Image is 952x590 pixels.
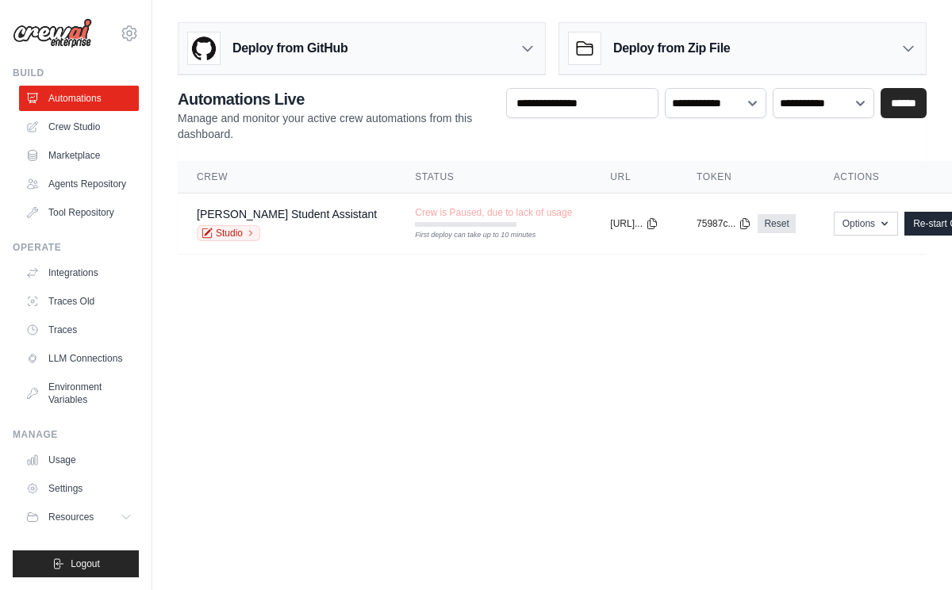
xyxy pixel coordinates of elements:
th: URL [591,161,678,193]
div: Manage [13,428,139,441]
a: Reset [758,214,795,233]
div: Build [13,67,139,79]
div: Operate [13,241,139,254]
button: 75987c... [697,217,751,230]
a: Traces Old [19,289,139,314]
button: Resources [19,504,139,530]
button: Logout [13,550,139,577]
div: First deploy can take up to 10 minutes [415,230,516,241]
a: Studio [197,225,260,241]
p: Manage and monitor your active crew automations from this dashboard. [178,110,493,142]
img: Logo [13,18,92,48]
a: Traces [19,317,139,343]
a: Settings [19,476,139,501]
th: Status [396,161,591,193]
h3: Deploy from Zip File [613,39,730,58]
span: Resources [48,511,94,523]
a: Marketplace [19,143,139,168]
a: [PERSON_NAME] Student Assistant [197,208,377,220]
a: Agents Repository [19,171,139,197]
img: GitHub Logo [188,33,220,64]
span: Crew is Paused, due to lack of usage [415,206,572,219]
h3: Deploy from GitHub [232,39,347,58]
a: Integrations [19,260,139,285]
button: Options [834,212,898,236]
th: Token [678,161,815,193]
a: Tool Repository [19,200,139,225]
a: LLM Connections [19,346,139,371]
a: Environment Variables [19,374,139,412]
a: Usage [19,447,139,473]
span: Logout [71,557,100,570]
th: Crew [178,161,396,193]
a: Automations [19,86,139,111]
a: Crew Studio [19,114,139,140]
iframe: Chat Widget [873,514,952,590]
h2: Automations Live [178,88,493,110]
